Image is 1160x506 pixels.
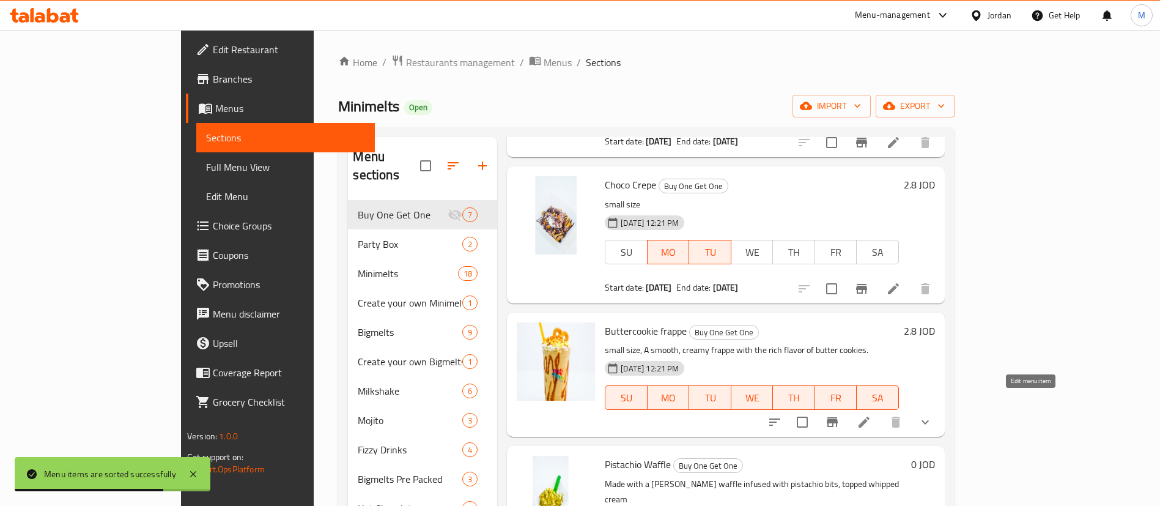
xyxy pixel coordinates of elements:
[358,472,462,486] span: Bigmelts Pre Packed
[462,472,478,486] div: items
[605,385,647,410] button: SU
[689,385,731,410] button: TU
[731,385,774,410] button: WE
[186,299,375,329] a: Menu disclaimer
[792,95,871,117] button: import
[646,133,671,149] b: [DATE]
[815,385,857,410] button: FR
[462,207,478,222] div: items
[187,449,243,465] span: Get support on:
[911,128,940,157] button: delete
[616,217,684,229] span: [DATE] 12:21 PM
[186,211,375,240] a: Choice Groups
[358,296,462,310] div: Create your own Minimelts
[459,268,477,280] span: 18
[462,413,478,428] div: items
[213,395,365,409] span: Grocery Checklist
[689,325,759,340] div: Buy One Get One
[694,244,726,261] span: TU
[605,455,671,474] span: Pistachio Waffle
[462,296,478,310] div: items
[463,327,477,338] span: 9
[213,248,365,262] span: Coupons
[358,237,462,251] span: Party Box
[186,35,375,64] a: Edit Restaurant
[462,237,478,251] div: items
[213,42,365,57] span: Edit Restaurant
[186,270,375,299] a: Promotions
[206,160,365,174] span: Full Menu View
[713,133,739,149] b: [DATE]
[876,95,955,117] button: export
[918,415,933,430] svg: Show Choices
[463,239,477,250] span: 2
[438,151,468,180] span: Sort sections
[778,244,810,261] span: TH
[988,9,1011,22] div: Jordan
[616,363,684,374] span: [DATE] 12:21 PM
[605,280,644,296] span: Start date:
[348,200,497,229] div: Buy One Get One7
[348,259,497,288] div: Minimelts18
[463,385,477,397] span: 6
[517,176,595,255] img: Choco Crepe
[789,409,815,435] span: Select to update
[605,322,687,340] span: Buttercookie frappe
[213,336,365,351] span: Upsell
[646,280,671,296] b: [DATE]
[802,99,861,114] span: import
[358,325,462,340] span: Bigmelts
[648,385,690,410] button: MO
[358,354,462,369] span: Create your own Bigmelts
[448,207,462,222] svg: Inactive section
[1138,9,1145,22] span: M
[881,407,911,437] button: delete
[462,442,478,457] div: items
[772,240,815,264] button: TH
[760,407,789,437] button: sort-choices
[610,244,643,261] span: SU
[391,54,515,70] a: Restaurants management
[462,354,478,369] div: items
[187,461,265,477] a: Support.OpsPlatform
[348,435,497,464] div: Fizzy Drinks4
[736,389,769,407] span: WE
[689,240,731,264] button: TU
[819,276,844,302] span: Select to update
[462,384,478,398] div: items
[856,240,899,264] button: SA
[358,207,448,222] span: Buy One Get One
[652,244,685,261] span: MO
[404,102,432,113] span: Open
[690,326,758,340] span: Buy One Get One
[213,277,365,292] span: Promotions
[463,415,477,426] span: 3
[855,8,930,23] div: Menu-management
[605,240,648,264] button: SU
[213,307,365,321] span: Menu disclaimer
[676,133,711,149] span: End date:
[911,456,935,473] h6: 0 JOD
[911,407,940,437] button: show more
[577,55,581,70] li: /
[778,389,810,407] span: TH
[847,128,876,157] button: Branch-specific-item
[462,325,478,340] div: items
[458,266,478,281] div: items
[676,280,711,296] span: End date:
[694,389,726,407] span: TU
[520,55,524,70] li: /
[529,54,572,70] a: Menus
[815,240,857,264] button: FR
[731,240,774,264] button: WE
[348,347,497,376] div: Create your own Bigmelts1
[348,464,497,494] div: Bigmelts Pre Packed3
[586,55,621,70] span: Sections
[544,55,572,70] span: Menus
[673,458,743,473] div: Buy One Get One
[857,385,899,410] button: SA
[886,135,901,150] a: Edit menu item
[862,389,894,407] span: SA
